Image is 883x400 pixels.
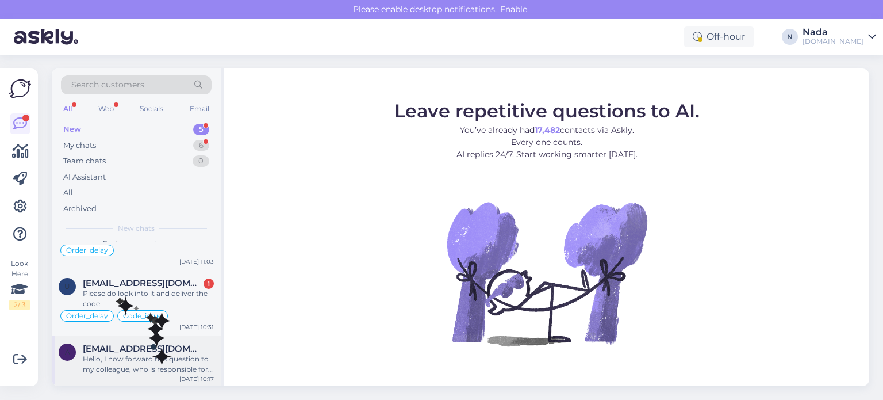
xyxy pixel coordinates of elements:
div: Team chats [63,155,106,167]
div: N [782,29,798,45]
span: Order_delay [66,247,108,254]
span: New chats [118,223,155,234]
div: 2 / 3 [9,300,30,310]
div: Socials [137,101,166,116]
div: [DATE] 11:03 [179,257,214,266]
span: Leave repetitive questions to AI. [394,100,700,122]
span: a [65,348,70,356]
div: 0 [193,155,209,167]
div: [DATE] 10:17 [179,375,214,383]
div: All [61,101,74,116]
div: 5 [193,124,209,135]
div: [DATE] 10:31 [179,323,214,332]
span: ants.turkson@gmail.com [83,344,202,354]
div: [DOMAIN_NAME] [803,37,863,46]
div: Hello, I now forward this question to my colleague, who is responsible for this. The reply will b... [83,354,214,375]
div: 6 [193,140,209,151]
span: u [64,282,70,291]
span: Order_delay [66,313,108,319]
a: Nada[DOMAIN_NAME] [803,28,876,46]
div: New [63,124,81,135]
div: Web [96,101,116,116]
div: Nada [803,28,863,37]
span: Enable [497,4,531,14]
span: Search customers [71,79,144,91]
span: Code_issue [123,313,162,319]
p: You’ve already had contacts via Askly. Every one counts. AI replies 24/7. Start working smarter [... [394,124,700,161]
div: 1 [204,279,214,289]
b: 17,482 [535,125,560,135]
div: My chats [63,140,96,151]
div: Off-hour [684,26,754,47]
div: Email [187,101,212,116]
span: uleesment@gmail.com [83,278,202,288]
div: AI Assistant [63,172,106,183]
div: Please do look into it and deliver the code [83,288,214,309]
div: Look Here [9,258,30,310]
div: All [63,187,73,199]
img: No Chat active [443,170,650,377]
div: Archived [63,203,97,215]
img: Askly Logo [9,78,31,100]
